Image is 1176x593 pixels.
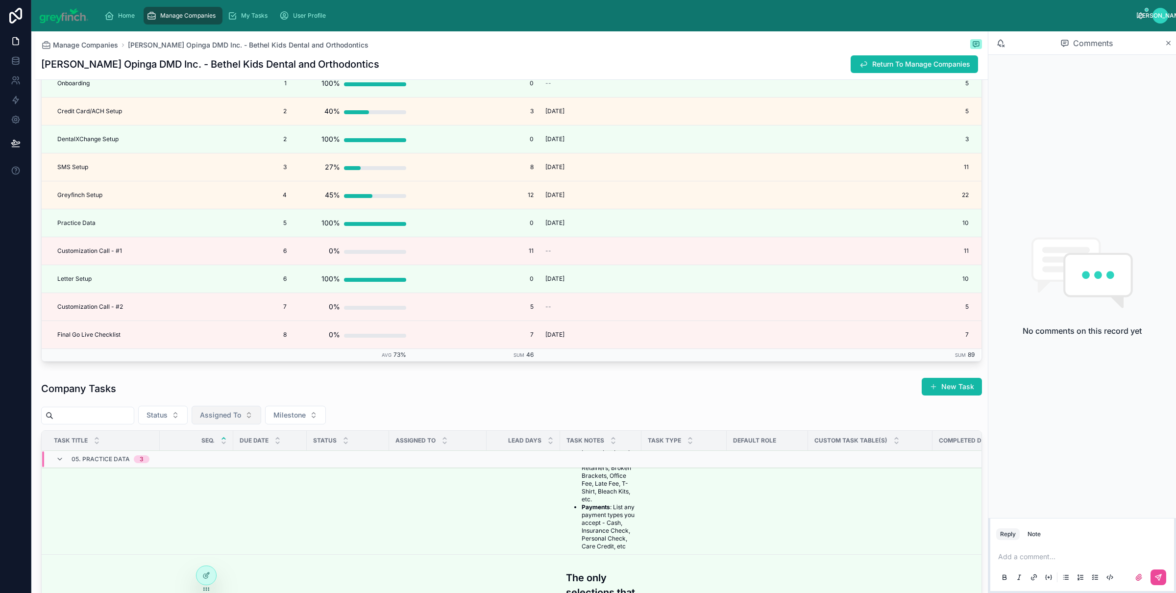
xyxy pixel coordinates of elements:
[418,303,534,311] span: 5
[872,59,970,69] span: Return To Manage Companies
[313,437,337,445] span: Status
[321,269,340,289] div: 100%
[241,12,268,20] span: My Tasks
[922,378,982,395] a: New Task
[545,107,564,115] span: [DATE]
[265,406,326,424] button: Select Button
[851,55,978,73] button: Return To Manage Companies
[276,7,333,25] a: User Profile
[201,437,215,445] span: Seq.
[144,7,222,25] a: Manage Companies
[814,437,887,445] span: Custom Task Table(s)
[57,135,119,143] span: DentalXChange Setup
[41,382,116,395] h1: Company Tasks
[57,219,96,227] span: Practice Data
[648,437,681,445] span: Task Type
[57,247,122,255] span: Customization Call - #1
[321,74,340,93] div: 100%
[582,503,636,550] li: : List any payment types you accept - Cash, Insurance Check, Personal Check, Care Credit, etc
[160,12,216,20] span: Manage Companies
[324,101,340,121] div: 40%
[329,241,340,261] div: 0%
[545,135,564,143] span: [DATE]
[418,79,534,87] span: 0
[57,79,90,87] span: Onboarding
[1028,530,1041,538] div: Note
[508,437,541,445] span: Lead Days
[418,219,534,227] span: 0
[393,351,406,358] span: 73%
[686,331,969,339] span: 7
[733,437,776,445] span: Default Role
[1024,528,1045,540] button: Note
[418,191,534,199] span: 12
[229,331,287,339] span: 8
[321,213,340,233] div: 100%
[686,275,969,283] span: 10
[229,219,287,227] span: 5
[140,455,144,463] div: 3
[321,129,340,149] div: 100%
[53,40,118,50] span: Manage Companies
[97,5,1137,26] div: scrollable content
[329,325,340,345] div: 0%
[229,247,287,255] span: 6
[229,163,287,171] span: 3
[395,437,436,445] span: Assigned To
[686,107,969,115] span: 5
[582,503,610,511] strong: Payments
[325,157,340,177] div: 27%
[229,135,287,143] span: 2
[325,185,340,205] div: 45%
[229,191,287,199] span: 4
[138,406,188,424] button: Select Button
[101,7,142,25] a: Home
[514,352,524,358] small: Sum
[996,528,1020,540] button: Reply
[57,191,102,199] span: Greyfinch Setup
[57,163,88,171] span: SMS Setup
[72,455,130,463] span: 05. Practice Data
[545,331,564,339] span: [DATE]
[545,219,564,227] span: [DATE]
[955,352,966,358] small: Sum
[273,410,306,420] span: Milestone
[329,297,340,317] div: 0%
[41,40,118,50] a: Manage Companies
[418,107,534,115] span: 3
[686,135,969,143] span: 3
[545,191,564,199] span: [DATE]
[545,275,564,283] span: [DATE]
[545,79,551,87] span: --
[686,303,969,311] span: 5
[418,135,534,143] span: 0
[57,107,122,115] span: Credit Card/ACH Setup
[939,437,987,445] span: Completed Date
[57,303,123,311] span: Customization Call - #2
[418,247,534,255] span: 11
[57,275,92,283] span: Letter Setup
[229,303,287,311] span: 7
[147,410,168,420] span: Status
[382,352,392,358] small: Avg
[240,437,269,445] span: Due Date
[545,303,551,311] span: --
[418,331,534,339] span: 7
[293,12,326,20] span: User Profile
[128,40,368,50] a: [PERSON_NAME] Opinga DMD Inc. - Bethel Kids Dental and Orthodontics
[566,437,604,445] span: Task Notes
[39,8,89,24] img: App logo
[686,79,969,87] span: 5
[545,247,551,255] span: --
[192,406,261,424] button: Select Button
[968,351,975,358] span: 89
[229,79,287,87] span: 1
[686,247,969,255] span: 11
[686,219,969,227] span: 10
[1073,37,1113,49] span: Comments
[229,275,287,283] span: 6
[418,275,534,283] span: 0
[118,12,135,20] span: Home
[686,163,969,171] span: 11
